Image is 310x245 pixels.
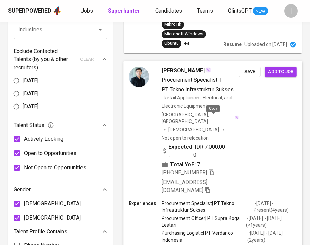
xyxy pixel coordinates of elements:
[24,214,81,222] span: [DEMOGRAPHIC_DATA]
[23,77,38,85] span: [DATE]
[168,126,220,133] span: [DEMOGRAPHIC_DATA]
[162,111,239,125] div: [GEOGRAPHIC_DATA], [GEOGRAPHIC_DATA]
[162,77,217,83] span: Procurement Specialist
[268,68,293,76] span: Add to job
[155,7,183,15] a: Candidates
[253,8,268,15] span: NEW
[239,67,260,77] button: Save
[162,143,228,159] div: IDR 7.000.000
[8,7,51,15] div: Superpowered
[170,160,196,168] b: Total YoE:
[242,68,257,76] span: Save
[164,31,203,37] div: Microsoft Windows
[254,200,297,213] p: • [DATE] - Present ( 4 years )
[23,102,38,111] span: [DATE]
[228,7,252,14] span: GlintsGPT
[228,7,268,15] a: GlintsGPT NEW
[23,90,38,98] span: [DATE]
[205,67,211,73] img: magic_wand.svg
[223,41,242,48] p: Resume
[24,200,81,208] span: [DEMOGRAPHIC_DATA]
[247,230,297,243] p: • [DATE] - [DATE] ( 2 years )
[108,7,140,14] b: Superhunter
[164,21,181,28] div: MikroTik
[162,95,233,109] span: Retail Appliances, Electrical, and Electronic Equipment
[162,86,234,93] span: PT Tekno Infrastruktur Sukses
[95,25,105,34] button: Open
[14,228,67,236] p: Talent Profile Contains
[284,4,298,18] div: I
[24,135,63,143] span: Actively Looking
[246,215,297,228] p: • [DATE] - [DATE] ( <1 years )
[162,169,207,176] span: [PHONE_NUMBER]
[164,40,179,47] div: Ubuntu
[129,200,161,207] p: Experiences
[81,7,93,14] span: Jobs
[197,7,214,15] a: Teams
[235,115,239,119] img: magic_wand.svg
[24,164,86,172] span: Not Open to Opportunities
[108,7,142,15] a: Superhunter
[14,47,107,72] div: Exclude Contacted Talents (by you & other recruiters)clear
[162,179,207,193] span: [EMAIL_ADDRESS][DOMAIN_NAME]
[184,40,189,47] p: +4
[24,149,76,157] span: Open to Opportunities
[162,134,209,141] p: Not open to relocation
[81,7,94,15] a: Jobs
[14,186,31,194] p: Gender
[244,41,287,48] p: Uploaded on [DATE]
[162,215,246,228] p: Procurement Officer | PT Supra Boga Lestari
[14,183,107,196] div: Gender
[197,7,213,14] span: Teams
[14,47,76,72] p: Exclude Contacted Talents (by you & other recruiters)
[53,6,62,16] img: app logo
[8,6,62,16] a: Superpoweredapp logo
[162,67,205,75] span: [PERSON_NAME]
[162,230,248,243] p: Purchasing Logistic | PT Verdanco Indonesia
[220,76,222,84] span: |
[168,143,193,159] b: Expected:
[14,121,54,129] span: Talent Status
[14,225,107,239] div: Talent Profile Contains
[14,118,107,132] div: Talent Status
[265,67,296,77] button: Add to job
[129,67,149,87] img: ee0f2a23b0ebf8c56afa34b957f5934b.jpg
[162,200,254,213] p: Procurement Specialist | PT Tekno Infrastruktur Sukses
[197,160,200,168] span: 7
[155,7,182,14] span: Candidates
